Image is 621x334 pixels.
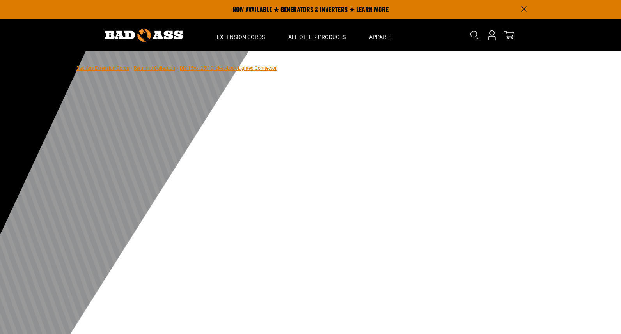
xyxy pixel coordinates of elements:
span: Extension Cords [217,34,265,41]
summary: All Other Products [277,19,357,51]
a: Bad Ass Extension Cords [76,65,129,71]
span: DIY 15A-125V Click-to-Lock Lighted Connector [180,65,277,71]
summary: Apparel [357,19,404,51]
a: Return to Collection [134,65,175,71]
span: › [177,65,178,71]
img: Bad Ass Extension Cords [105,29,183,42]
summary: Search [468,29,481,41]
span: All Other Products [288,34,346,41]
summary: Extension Cords [205,19,277,51]
span: Apparel [369,34,392,41]
nav: breadcrumbs [76,63,277,72]
span: › [131,65,132,71]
